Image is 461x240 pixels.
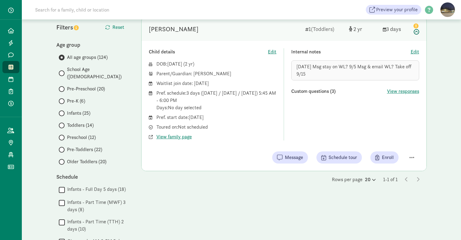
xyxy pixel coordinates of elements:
label: Infants - Full Day 5 days (18) [65,186,126,193]
span: Toddlers (14) [67,122,94,129]
button: View responses [387,88,419,95]
span: [DATE] [167,61,182,67]
span: 2 [185,61,193,67]
span: Pre-Toddlers (22) [67,146,102,153]
button: Message [272,151,308,164]
div: 20 [365,176,376,183]
div: 3 days [383,25,407,33]
div: Internal notes [291,48,411,56]
div: Toured on: Not scheduled [156,123,277,131]
span: Schedule tour [329,154,357,161]
span: Enroll [382,154,394,161]
span: Message [285,154,303,161]
span: All age groups (124) [67,54,108,61]
span: Infants (25) [67,110,90,117]
a: Preview your profile [366,5,421,15]
span: [DATE] Msg stay on WL? 9/5 Msg & email WL? Take off 9/15 [296,63,411,77]
div: Pref. schedule: 3 days ([DATE] / [DATE] / [DATE]) 5:45 AM - 6:00 PM Days: No day selected [156,90,277,111]
div: Rows per page 1-1 of 1 [141,176,427,183]
div: Pref. start date: [DATE] [156,114,277,121]
button: Reset [100,21,129,33]
span: Pre-Preschool (20) [67,85,105,93]
label: Infants - Part Time (TTH) 2 days (10) [65,218,129,233]
button: View family page [156,133,192,140]
button: Schedule tour [316,151,362,164]
span: Preview your profile [376,6,418,13]
span: (Toddlers) [311,25,334,32]
iframe: Chat Widget [431,211,461,240]
span: Older Toddlers (20) [67,158,106,165]
input: Search for a family, child or location [32,4,202,16]
span: 2 [353,25,362,32]
div: Age group [56,41,129,49]
div: Filters [56,23,93,32]
span: Pre-K (6) [67,97,85,105]
button: Enroll [370,151,399,164]
button: Edit [268,48,276,56]
div: Schedule [56,173,129,181]
div: [object Object] [349,25,378,33]
div: Waitlist join date: [DATE] [156,80,277,87]
span: Reset [112,24,124,31]
div: Custom questions (3) [291,88,387,95]
div: Jack Marriott [149,24,199,34]
label: Infants - Part Time (MWF) 3 days (8) [65,199,129,213]
span: Preschool (12) [67,134,96,141]
button: Edit [411,48,419,56]
div: DOB: ( ) [156,60,277,68]
span: School Age ([DEMOGRAPHIC_DATA]) [67,66,129,80]
div: Parent/Guardian: [PERSON_NAME] [156,70,277,77]
div: 1 [305,25,344,33]
div: Child details [149,48,268,56]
